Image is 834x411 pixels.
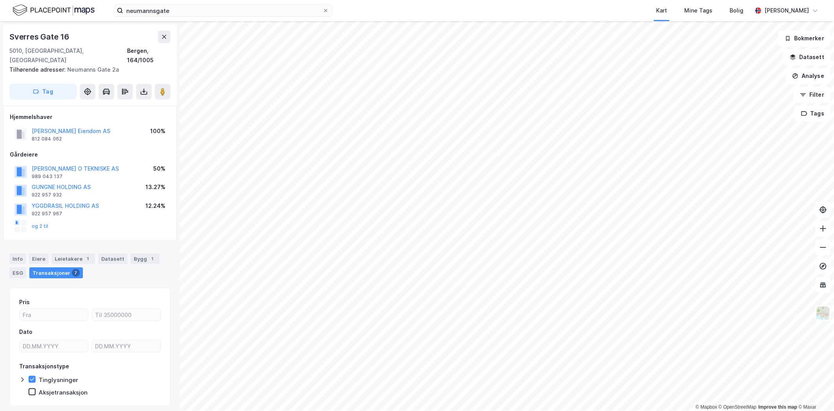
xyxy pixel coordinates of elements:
button: Datasett [783,49,831,65]
div: 812 084 062 [32,136,62,142]
a: Mapbox [696,404,717,410]
button: Tag [9,84,77,99]
input: Fra [20,309,88,321]
div: Gårdeiere [10,150,170,159]
div: Leietakere [52,253,95,264]
a: OpenStreetMap [719,404,757,410]
input: Til 35000000 [92,309,160,321]
div: Neumanns Gate 2a [9,65,164,74]
div: Bergen, 164/1005 [127,46,170,65]
div: Kart [656,6,667,15]
div: Hjemmelshaver [10,112,170,122]
a: Improve this map [759,404,797,410]
div: Pris [19,297,30,307]
iframe: Chat Widget [795,373,834,411]
div: 5010, [GEOGRAPHIC_DATA], [GEOGRAPHIC_DATA] [9,46,127,65]
div: [PERSON_NAME] [764,6,809,15]
div: Dato [19,327,32,337]
span: Tilhørende adresser: [9,66,67,73]
div: 100% [150,126,165,136]
div: Sverres Gate 16 [9,31,71,43]
div: 1 [149,255,156,263]
div: 989 043 137 [32,173,63,180]
div: Kontrollprogram for chat [795,373,834,411]
div: Datasett [98,253,127,264]
button: Filter [793,87,831,103]
input: Søk på adresse, matrikkel, gårdeiere, leietakere eller personer [123,5,323,16]
div: Mine Tags [684,6,712,15]
input: DD.MM.YYYY [92,340,160,352]
button: Tags [795,106,831,121]
div: Aksjetransaksjon [39,389,88,396]
button: Bokmerker [778,31,831,46]
img: Z [816,306,830,321]
div: 50% [153,164,165,173]
div: 7 [72,269,80,277]
div: Tinglysninger [39,376,78,384]
div: Transaksjonstype [19,362,69,371]
div: ESG [9,267,26,278]
div: Info [9,253,26,264]
div: 12.24% [145,201,165,211]
div: Transaksjoner [29,267,83,278]
div: 1 [84,255,92,263]
div: Bygg [131,253,160,264]
div: Eiere [29,253,48,264]
div: Bolig [730,6,743,15]
div: 13.27% [145,182,165,192]
button: Analyse [786,68,831,84]
input: DD.MM.YYYY [20,340,88,352]
div: 922 957 967 [32,211,62,217]
div: 922 957 932 [32,192,62,198]
img: logo.f888ab2527a4732fd821a326f86c7f29.svg [13,4,95,17]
